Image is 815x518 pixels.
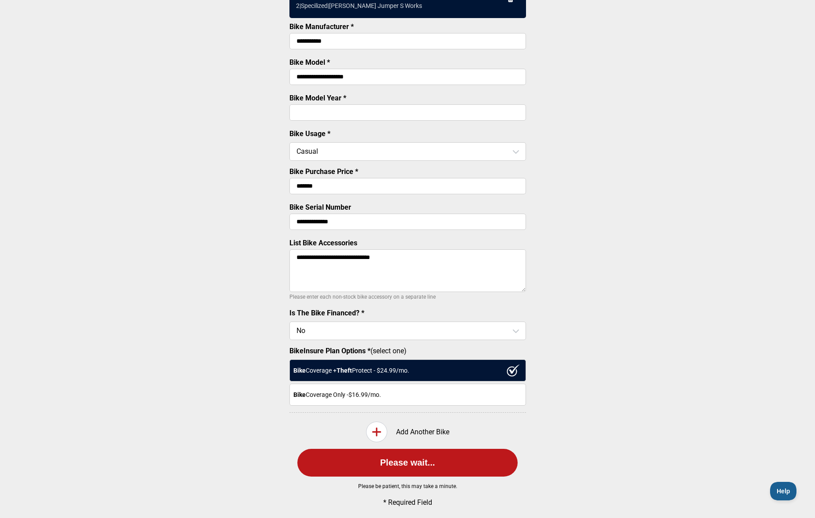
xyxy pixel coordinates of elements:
[275,483,540,489] p: Please be patient, this may take a minute.
[289,203,351,211] label: Bike Serial Number
[296,2,422,9] div: 2 | Specilized | [PERSON_NAME] Jumper S Works
[289,94,346,102] label: Bike Model Year *
[770,482,797,500] iframe: Toggle Customer Support
[289,22,354,31] label: Bike Manufacturer *
[289,167,358,176] label: Bike Purchase Price *
[289,359,526,381] div: Coverage + Protect - $ 24.99 /mo.
[293,367,306,374] strong: Bike
[289,292,526,302] p: Please enter each non-stock bike accessory on a separate line
[289,347,526,355] label: (select one)
[297,449,518,477] button: Please wait...
[289,58,330,67] label: Bike Model *
[304,498,511,507] p: * Required Field
[293,391,306,398] strong: Bike
[289,422,526,442] div: Add Another Bike
[337,367,352,374] strong: Theft
[289,384,526,406] div: Coverage Only - $16.99 /mo.
[289,129,330,138] label: Bike Usage *
[507,364,520,377] img: ux1sgP1Haf775SAghJI38DyDlYP+32lKFAAAAAElFTkSuQmCC
[289,347,370,355] strong: BikeInsure Plan Options *
[289,239,357,247] label: List Bike Accessories
[289,309,364,317] label: Is The Bike Financed? *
